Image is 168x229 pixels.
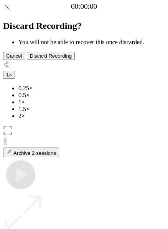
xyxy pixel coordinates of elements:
li: 0.5× [18,92,165,99]
button: Cancel [3,52,25,60]
li: You will not be able to recover this once discarded. [18,39,165,46]
button: Archive 2 sessions [3,148,59,157]
button: Discard Recording [27,52,75,60]
h2: Discard Recording? [3,21,165,31]
button: 1× [3,71,15,79]
li: 2× [18,113,165,119]
a: 00:00:00 [71,2,97,11]
div: Archive 2 sessions [6,149,56,156]
span: 1 [6,72,9,78]
li: 1× [18,99,165,106]
li: 1.5× [18,106,165,113]
li: 0.25× [18,85,165,92]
